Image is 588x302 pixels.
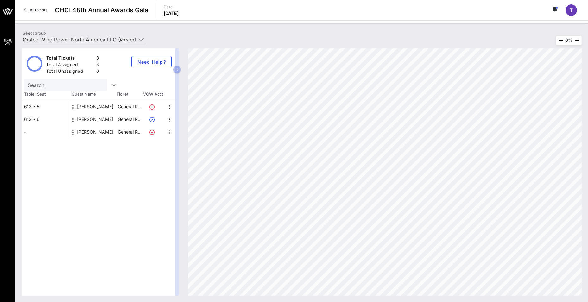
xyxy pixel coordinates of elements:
[131,56,172,67] button: Need Help?
[117,126,142,138] p: General R…
[566,4,577,16] div: T
[46,68,94,76] div: Total Unassigned
[96,68,99,76] div: 0
[46,55,94,63] div: Total Tickets
[20,5,51,15] a: All Events
[117,100,142,113] p: General R…
[570,7,573,13] span: T
[77,100,113,113] div: Katherine Lee
[117,91,142,98] span: Ticket
[96,61,99,69] div: 3
[30,8,47,12] span: All Events
[142,91,164,98] span: VOW Acct
[556,36,582,45] div: 0%
[77,126,113,138] div: Garrett Alexander
[55,5,148,15] span: CHCI 48th Annual Awards Gala
[137,59,166,65] span: Need Help?
[69,91,117,98] span: Guest Name
[46,61,94,69] div: Total Assigned
[96,55,99,63] div: 3
[117,113,142,126] p: General R…
[22,113,69,126] div: 612 • 6
[164,4,179,10] p: Date
[22,126,69,138] div: -
[77,113,113,126] div: Moran Holton
[164,10,179,16] p: [DATE]
[23,31,46,35] label: Select group
[22,91,69,98] span: Table, Seat
[22,100,69,113] div: 612 • 5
